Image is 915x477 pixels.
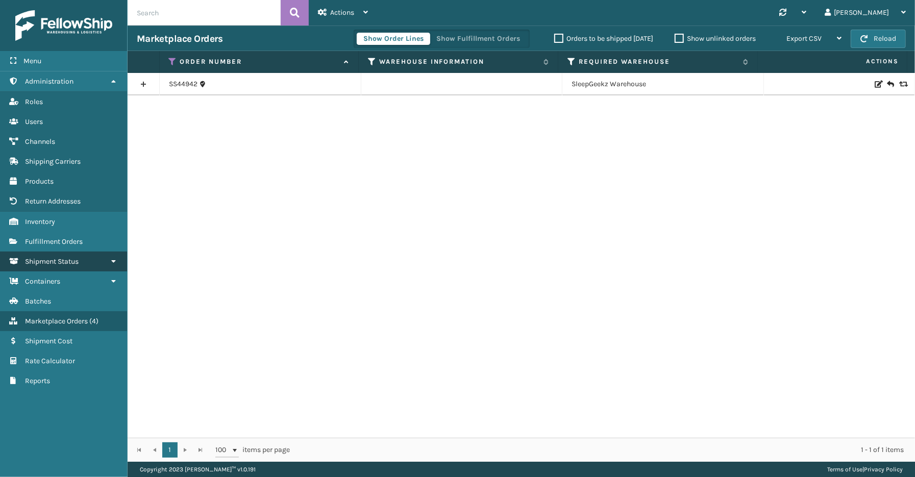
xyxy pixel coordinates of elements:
i: Replace [899,81,905,88]
span: Fulfillment Orders [25,237,83,246]
span: Roles [25,97,43,106]
span: Actions [761,53,905,70]
h3: Marketplace Orders [137,33,222,45]
p: Copyright 2023 [PERSON_NAME]™ v 1.0.191 [140,462,256,477]
i: Create Return Label [887,79,893,89]
span: Channels [25,137,55,146]
button: Reload [851,30,906,48]
a: Terms of Use [827,466,862,473]
span: Batches [25,297,51,306]
span: Menu [23,57,41,65]
span: Shipment Cost [25,337,72,345]
span: ( 4 ) [89,317,98,325]
span: Inventory [25,217,55,226]
label: Warehouse Information [379,57,538,66]
td: SleepGeekz Warehouse [562,73,764,95]
span: Administration [25,77,73,86]
i: Edit [875,81,881,88]
span: items per page [215,442,290,458]
button: Show Order Lines [357,33,430,45]
span: 100 [215,445,231,455]
label: Required Warehouse [579,57,738,66]
span: Export CSV [786,34,822,43]
label: Show unlinked orders [675,34,756,43]
button: Show Fulfillment Orders [430,33,527,45]
span: Reports [25,376,50,385]
span: Actions [330,8,354,17]
span: Shipping Carriers [25,157,81,166]
span: Marketplace Orders [25,317,88,325]
span: Users [25,117,43,126]
img: logo [15,10,112,41]
a: SS44942 [169,79,197,89]
span: Shipment Status [25,257,79,266]
a: 1 [162,442,178,458]
span: Products [25,177,54,186]
span: Containers [25,277,60,286]
span: Return Addresses [25,197,81,206]
div: 1 - 1 of 1 items [304,445,904,455]
label: Orders to be shipped [DATE] [554,34,653,43]
a: Privacy Policy [864,466,903,473]
span: Rate Calculator [25,357,75,365]
label: Order Number [180,57,339,66]
div: | [827,462,903,477]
